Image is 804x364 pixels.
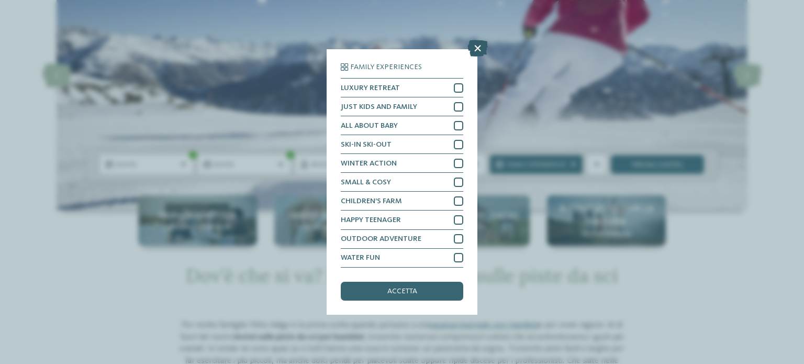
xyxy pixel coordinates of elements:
span: SMALL & COSY [341,179,391,186]
span: CHILDREN’S FARM [341,197,402,205]
span: SKI-IN SKI-OUT [341,141,392,148]
span: ALL ABOUT BABY [341,122,398,129]
span: accetta [387,288,417,295]
span: Family Experiences [350,63,422,71]
span: WINTER ACTION [341,160,397,167]
span: JUST KIDS AND FAMILY [341,103,417,111]
span: LUXURY RETREAT [341,84,400,92]
span: HAPPY TEENAGER [341,216,401,224]
span: OUTDOOR ADVENTURE [341,235,421,242]
span: WATER FUN [341,254,380,261]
